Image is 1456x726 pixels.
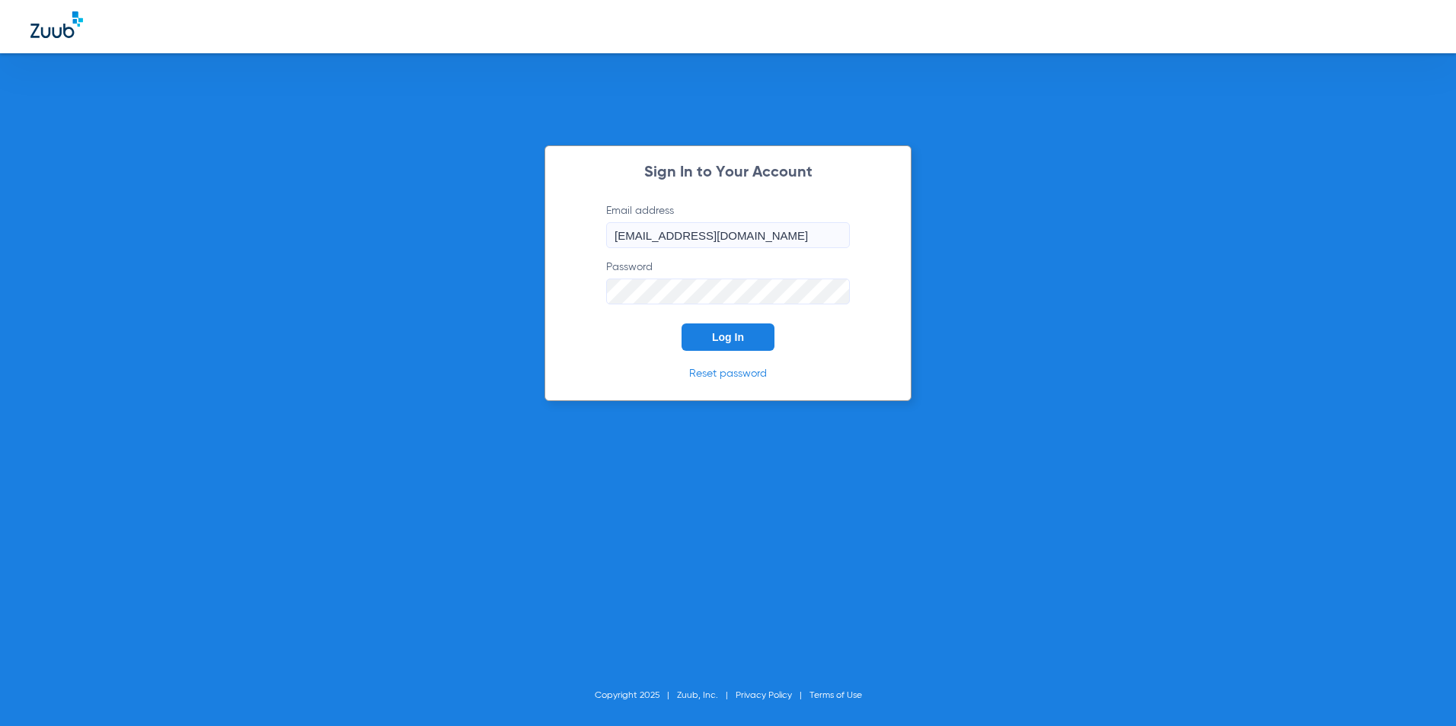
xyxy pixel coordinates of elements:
[606,203,850,248] label: Email address
[712,331,744,343] span: Log In
[689,368,767,379] a: Reset password
[682,323,774,351] button: Log In
[606,279,850,304] input: Password
[736,691,792,700] a: Privacy Policy
[30,11,83,38] img: Zuub Logo
[583,165,873,180] h2: Sign In to Your Account
[606,222,850,248] input: Email address
[809,691,862,700] a: Terms of Use
[1380,653,1456,726] iframe: Chat Widget
[595,688,677,703] li: Copyright 2025
[606,260,850,304] label: Password
[677,688,736,703] li: Zuub, Inc.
